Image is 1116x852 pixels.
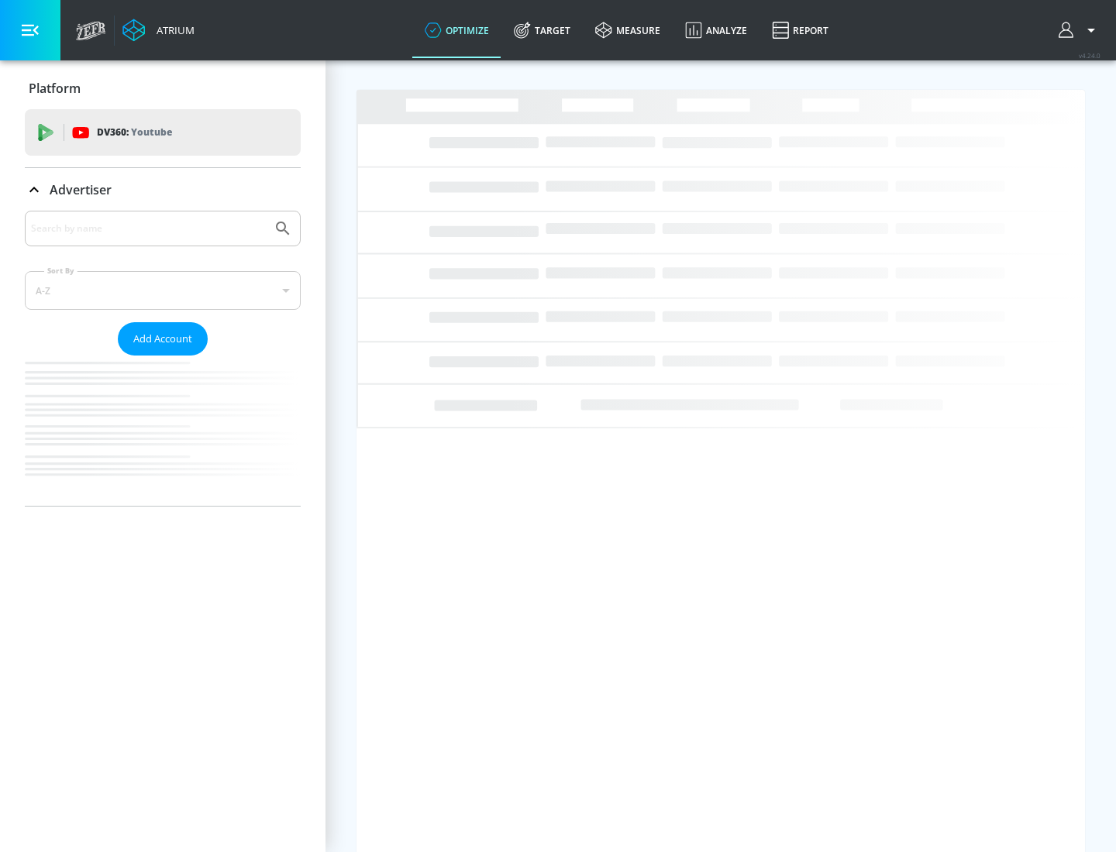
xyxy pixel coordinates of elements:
[50,181,112,198] p: Advertiser
[31,218,266,239] input: Search by name
[150,23,195,37] div: Atrium
[412,2,501,58] a: optimize
[25,356,301,506] nav: list of Advertiser
[25,271,301,310] div: A-Z
[133,330,192,348] span: Add Account
[1079,51,1100,60] span: v 4.24.0
[583,2,673,58] a: measure
[673,2,759,58] a: Analyze
[501,2,583,58] a: Target
[44,266,77,276] label: Sort By
[97,124,172,141] p: DV360:
[759,2,841,58] a: Report
[25,211,301,506] div: Advertiser
[131,124,172,140] p: Youtube
[25,168,301,211] div: Advertiser
[118,322,208,356] button: Add Account
[29,80,81,97] p: Platform
[25,67,301,110] div: Platform
[122,19,195,42] a: Atrium
[25,109,301,156] div: DV360: Youtube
